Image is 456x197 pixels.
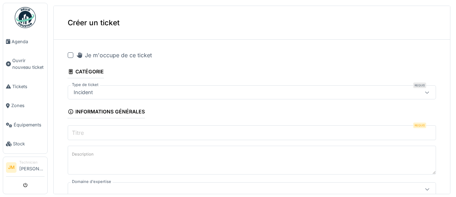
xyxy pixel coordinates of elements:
[12,38,45,45] span: Agenda
[76,51,152,59] div: Je m'occupe de ce ticket
[19,160,45,175] li: [PERSON_NAME]
[68,66,104,78] div: Catégorie
[6,160,45,177] a: JM Technicien[PERSON_NAME]
[13,140,45,147] span: Stock
[19,160,45,165] div: Technicien
[11,102,45,109] span: Zones
[413,123,426,128] div: Requis
[3,77,47,96] a: Tickets
[14,122,45,128] span: Équipements
[71,82,100,88] label: Type de ticket
[54,6,450,40] div: Créer un ticket
[68,106,145,118] div: Informations générales
[6,162,16,173] li: JM
[413,83,426,88] div: Requis
[71,179,113,185] label: Domaine d'expertise
[3,51,47,77] a: Ouvrir nouveau ticket
[12,83,45,90] span: Tickets
[71,129,85,137] label: Titre
[71,88,96,96] div: Incident
[3,115,47,134] a: Équipements
[15,7,36,28] img: Badge_color-CXgf-gQk.svg
[3,134,47,154] a: Stock
[12,57,45,71] span: Ouvrir nouveau ticket
[3,96,47,116] a: Zones
[71,150,95,159] label: Description
[3,32,47,51] a: Agenda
